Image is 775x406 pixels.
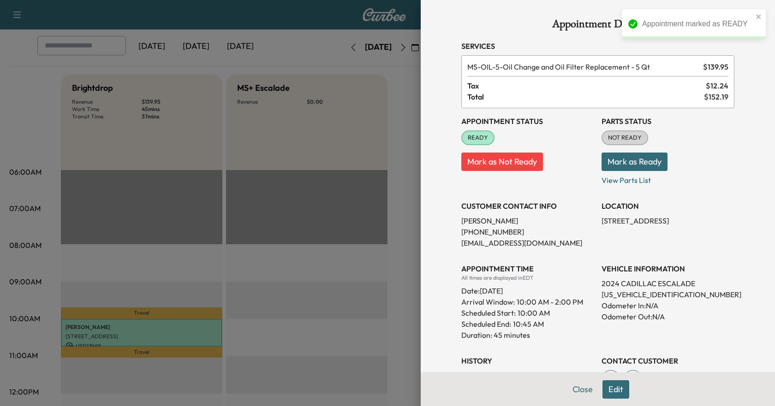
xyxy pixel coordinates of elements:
p: Scheduled Start: [461,307,516,318]
p: Duration: 45 minutes [461,330,594,341]
h3: Parts Status [602,116,734,127]
button: Mark as Ready [602,153,668,171]
h3: Services [461,41,734,52]
h3: CONTACT CUSTOMER [602,355,734,366]
p: Odometer Out: N/A [602,311,734,322]
div: Date: [DATE] [461,282,594,296]
span: 10:00 AM - 2:00 PM [517,296,583,307]
p: Arrival Window: [461,296,594,307]
h3: Appointment Status [461,116,594,127]
p: 10:45 AM [513,318,544,330]
p: [PERSON_NAME] [461,215,594,226]
span: $ 139.95 [703,61,728,72]
button: Mark as Not Ready [461,153,543,171]
p: View Parts List [602,171,734,186]
span: $ 12.24 [706,80,728,91]
span: READY [462,133,494,142]
p: [US_VEHICLE_IDENTIFICATION_NUMBER] [602,289,734,300]
p: Odometer In: N/A [602,300,734,311]
h3: VEHICLE INFORMATION [602,263,734,274]
p: 2024 CADILLAC ESCALADE [602,278,734,289]
h3: APPOINTMENT TIME [461,263,594,274]
div: All times are displayed in EDT [461,274,594,282]
span: NOT READY [602,133,647,142]
h1: Appointment Details [461,18,734,33]
span: Oil Change and Oil Filter Replacement - 5 Qt [467,61,699,72]
button: Edit [602,380,629,399]
div: Appointment marked as READY [642,18,753,29]
span: $ 152.19 [704,91,728,102]
h3: LOCATION [602,200,734,212]
p: [EMAIL_ADDRESS][DOMAIN_NAME] [461,237,594,248]
p: [PHONE_NUMBER] [461,226,594,237]
h3: CUSTOMER CONTACT INFO [461,200,594,212]
span: Total [467,91,704,102]
button: close [756,13,762,20]
span: Tax [467,80,706,91]
p: Created By : [PERSON_NAME] [461,370,594,381]
button: Close [566,380,599,399]
p: 10:00 AM [518,307,550,318]
p: Scheduled End: [461,318,511,330]
p: [STREET_ADDRESS] [602,215,734,226]
h3: History [461,355,594,366]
